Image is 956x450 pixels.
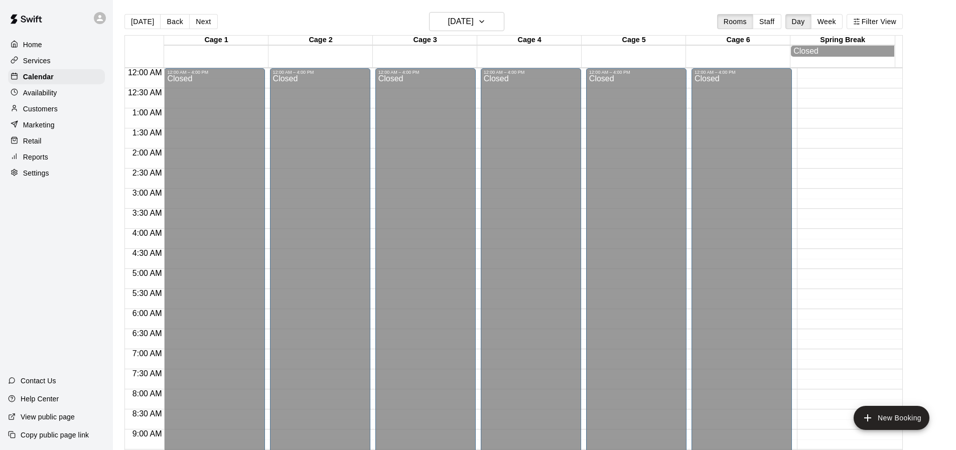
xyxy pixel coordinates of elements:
span: 5:00 AM [130,269,165,277]
span: 6:00 AM [130,309,165,318]
div: 12:00 AM – 4:00 PM [167,70,261,75]
p: Help Center [21,394,59,404]
p: Reports [23,152,48,162]
span: 5:30 AM [130,289,165,297]
p: Contact Us [21,376,56,386]
div: Cage 4 [477,36,582,45]
div: 12:00 AM – 4:00 PM [695,70,789,75]
div: Spring Break [790,36,895,45]
a: Reports [8,149,105,165]
p: Settings [23,168,49,178]
div: 12:00 AM – 4:00 PM [484,70,578,75]
button: [DATE] [429,12,504,31]
div: Closed [793,47,892,56]
span: 3:00 AM [130,189,165,197]
span: 12:30 AM [125,88,165,97]
a: Services [8,53,105,68]
span: 9:00 AM [130,429,165,438]
span: 3:30 AM [130,209,165,217]
span: 1:00 AM [130,108,165,117]
div: Cage 2 [268,36,373,45]
a: Marketing [8,117,105,132]
div: Cage 5 [582,36,686,45]
button: Rooms [717,14,753,29]
span: 12:00 AM [125,68,165,77]
span: 1:30 AM [130,128,165,137]
div: 12:00 AM – 4:00 PM [273,70,367,75]
p: View public page [21,412,75,422]
button: Week [811,14,843,29]
span: 6:30 AM [130,329,165,338]
a: Home [8,37,105,52]
span: 4:00 AM [130,229,165,237]
button: Staff [753,14,781,29]
span: 4:30 AM [130,249,165,257]
p: Copy public page link [21,430,89,440]
a: Retail [8,133,105,148]
button: Day [785,14,811,29]
span: 8:30 AM [130,409,165,418]
div: 12:00 AM – 4:00 PM [589,70,684,75]
span: 8:00 AM [130,389,165,398]
div: Cage 6 [686,36,790,45]
p: Customers [23,104,58,114]
button: add [854,406,929,430]
p: Marketing [23,120,55,130]
span: 2:00 AM [130,148,165,157]
button: Back [160,14,190,29]
button: [DATE] [124,14,161,29]
p: Services [23,56,51,66]
button: Next [189,14,217,29]
span: 2:30 AM [130,169,165,177]
p: Availability [23,88,57,98]
button: Filter View [847,14,903,29]
p: Home [23,40,42,50]
h6: [DATE] [448,15,474,29]
a: Customers [8,101,105,116]
div: Cage 1 [164,36,268,45]
div: Cage 3 [373,36,477,45]
a: Availability [8,85,105,100]
a: Settings [8,166,105,181]
p: Calendar [23,72,54,82]
div: 12:00 AM – 4:00 PM [378,70,473,75]
p: Retail [23,136,42,146]
span: 7:00 AM [130,349,165,358]
span: 7:30 AM [130,369,165,378]
a: Calendar [8,69,105,84]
